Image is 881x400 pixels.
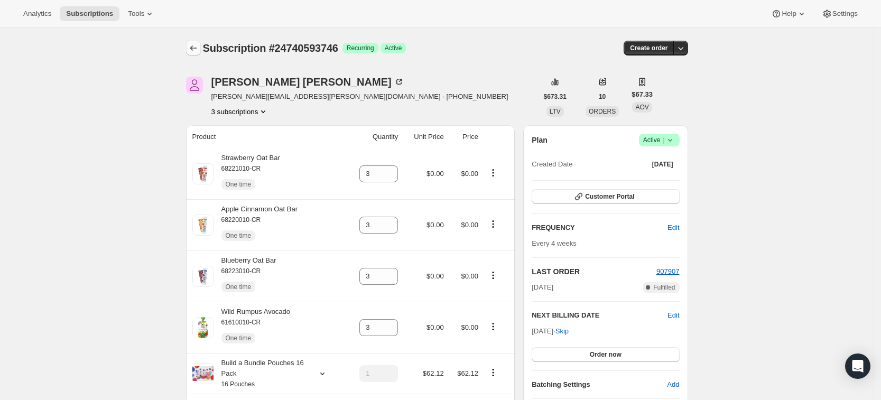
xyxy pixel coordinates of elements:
small: 68221010-CR [221,165,261,172]
small: 68220010-CR [221,216,261,224]
span: $0.00 [426,170,444,178]
div: Open Intercom Messenger [845,354,870,379]
h2: LAST ORDER [532,266,656,277]
span: One time [226,180,252,189]
span: [DATE] [532,282,553,293]
span: One time [226,283,252,291]
span: $0.00 [461,272,478,280]
button: Create order [624,41,674,55]
div: [PERSON_NAME] [PERSON_NAME] [211,77,404,87]
img: product img [192,215,214,236]
span: Subscription #24740593746 [203,42,338,54]
span: [DATE] · [532,327,569,335]
button: [DATE] [646,157,680,172]
button: Customer Portal [532,189,679,204]
span: $67.33 [632,89,653,100]
span: ORDERS [589,108,616,115]
button: $673.31 [537,89,573,104]
span: $62.12 [423,369,444,377]
span: Order now [590,350,622,359]
a: 907907 [656,267,679,275]
span: Help [782,10,796,18]
span: $0.00 [426,221,444,229]
button: Analytics [17,6,58,21]
span: Analytics [23,10,51,18]
span: $62.12 [457,369,478,377]
h2: Plan [532,135,548,145]
span: Recurring [347,44,374,52]
div: Blueberry Oat Bar [214,255,276,297]
small: 61610010-CR [221,319,261,326]
th: Product [186,125,345,148]
button: Edit [667,310,679,321]
span: One time [226,334,252,342]
th: Unit Price [401,125,447,148]
span: | [663,136,664,144]
img: product img [192,163,214,184]
button: Product actions [485,218,502,230]
span: Created Date [532,159,572,170]
span: Subscriptions [66,10,113,18]
div: Build a Bundle Pouches 16 Pack [214,358,309,389]
span: $0.00 [426,272,444,280]
th: Price [447,125,481,148]
span: Every 4 weeks [532,239,577,247]
button: Product actions [485,367,502,378]
div: Apple Cinnamon Oat Bar [214,204,298,246]
span: Annie Seybert [186,77,203,94]
button: Edit [661,219,685,236]
th: Quantity [345,125,401,148]
button: Subscriptions [186,41,201,55]
button: Settings [815,6,864,21]
div: Strawberry Oat Bar [214,153,280,195]
button: Tools [122,6,161,21]
span: Active [643,135,675,145]
h6: Batching Settings [532,379,667,390]
span: Add [667,379,679,390]
span: Fulfilled [653,283,675,292]
span: $0.00 [461,170,478,178]
small: 68223010-CR [221,267,261,275]
span: $0.00 [461,323,478,331]
span: $0.00 [426,323,444,331]
div: Wild Rumpus Avocado [214,306,291,349]
button: Product actions [485,321,502,332]
span: Tools [128,10,144,18]
button: Product actions [211,106,269,117]
h2: NEXT BILLING DATE [532,310,667,321]
button: Order now [532,347,679,362]
span: 10 [599,92,606,101]
span: $0.00 [461,221,478,229]
button: Skip [549,323,575,340]
button: Add [661,376,685,393]
small: 16 Pouches [221,380,255,388]
button: 10 [592,89,612,104]
span: [PERSON_NAME][EMAIL_ADDRESS][PERSON_NAME][DOMAIN_NAME] · [PHONE_NUMBER] [211,91,508,102]
span: [DATE] [652,160,673,169]
span: Create order [630,44,667,52]
span: One time [226,231,252,240]
span: LTV [550,108,561,115]
span: Settings [832,10,858,18]
img: product img [192,317,214,338]
span: $673.31 [544,92,567,101]
span: Customer Portal [585,192,634,201]
button: Product actions [485,269,502,281]
span: Active [385,44,402,52]
img: product img [192,266,214,287]
h2: FREQUENCY [532,222,667,233]
button: Product actions [485,167,502,179]
span: Edit [667,222,679,233]
button: Help [765,6,813,21]
span: AOV [635,104,648,111]
button: 907907 [656,266,679,277]
span: Skip [555,326,569,337]
button: Subscriptions [60,6,119,21]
